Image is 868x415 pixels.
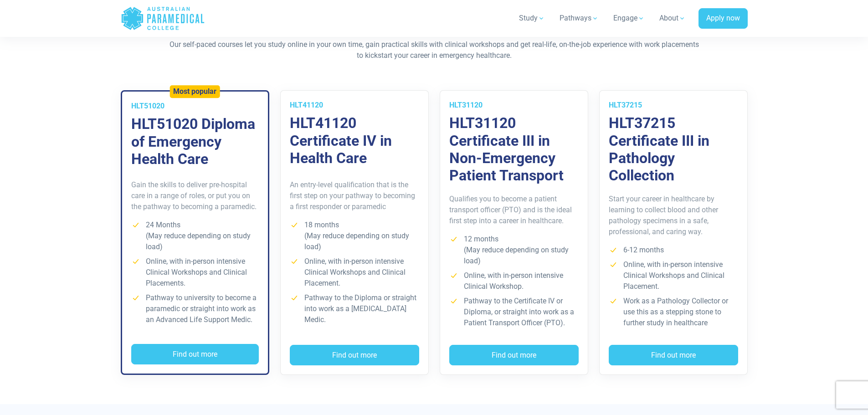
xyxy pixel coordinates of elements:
[609,259,738,292] li: Online, with in-person intensive Clinical Workshops and Clinical Placement.
[609,245,738,256] li: 6-12 months
[290,292,419,325] li: Pathway to the Diploma or straight into work as a [MEDICAL_DATA] Medic.
[131,344,259,365] button: Find out more
[131,102,164,110] span: HLT51020
[290,101,323,109] span: HLT41120
[290,220,419,252] li: 18 months (May reduce depending on study load)
[654,5,691,31] a: About
[609,296,738,328] li: Work as a Pathology Collector or use this as a stepping stone to further study in healthcare
[449,270,579,292] li: Online, with in-person intensive Clinical Workshop.
[599,90,748,375] a: HLT37215 HLT37215 Certificate III in Pathology Collection Start your career in healthcare by lear...
[121,90,269,375] a: Most popular HLT51020 HLT51020 Diploma of Emergency Health Care Gain the skills to deliver pre-ho...
[131,179,259,212] p: Gain the skills to deliver pre-hospital care in a range of roles, or put you on the pathway to be...
[131,220,259,252] li: 24 Months (May reduce depending on study load)
[440,90,588,375] a: HLT31120 HLT31120 Certificate III in Non-Emergency Patient Transport Qualifies you to become a pa...
[449,101,483,109] span: HLT31120
[699,8,748,29] a: Apply now
[290,345,419,366] button: Find out more
[609,114,738,184] h3: HLT37215 Certificate III in Pathology Collection
[290,179,419,212] p: An entry-level qualification that is the first step on your pathway to becoming a first responder...
[280,90,429,375] a: HLT41120 HLT41120 Certificate IV in Health Care An entry-level qualification that is the first st...
[449,114,579,184] h3: HLT31120 Certificate III in Non-Emergency Patient Transport
[514,5,550,31] a: Study
[121,4,205,33] a: Australian Paramedical College
[609,345,738,366] button: Find out more
[554,5,604,31] a: Pathways
[608,5,650,31] a: Engage
[449,194,579,226] p: Qualifies you to become a patient transport officer (PTO) and is the ideal first step into a care...
[290,114,419,167] h3: HLT41120 Certificate IV in Health Care
[609,101,642,109] span: HLT37215
[168,39,701,61] p: Our self-paced courses let you study online in your own time, gain practical skills with clinical...
[131,292,259,325] li: Pathway to university to become a paramedic or straight into work as an Advanced Life Support Medic.
[131,256,259,289] li: Online, with in-person intensive Clinical Workshops and Clinical Placements.
[449,345,579,366] button: Find out more
[449,296,579,328] li: Pathway to the Certificate IV or Diploma, or straight into work as a Patient Transport Officer (P...
[173,87,216,96] h5: Most popular
[131,115,259,168] h3: HLT51020 Diploma of Emergency Health Care
[290,256,419,289] li: Online, with in-person intensive Clinical Workshops and Clinical Placement.
[449,234,579,266] li: 12 months (May reduce depending on study load)
[609,194,738,237] p: Start your career in healthcare by learning to collect blood and other pathology specimens in a s...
